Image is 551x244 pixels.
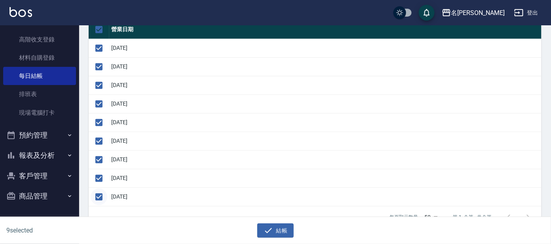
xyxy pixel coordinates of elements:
td: [DATE] [109,187,541,206]
button: 報表及分析 [3,145,76,166]
td: [DATE] [109,113,541,132]
td: [DATE] [109,150,541,169]
h6: 9 selected [6,225,136,235]
p: 第 1–9 筆 共 9 筆 [453,214,492,221]
button: 登出 [511,6,541,20]
button: 結帳 [257,223,294,238]
a: 排班表 [3,85,76,103]
button: 名[PERSON_NAME] [439,5,508,21]
p: 每頁顯示數量 [390,214,418,221]
div: 50 [422,206,441,228]
th: 營業日期 [109,21,541,39]
button: 客戶管理 [3,166,76,186]
td: [DATE] [109,169,541,187]
a: 現場電腦打卡 [3,104,76,122]
button: 商品管理 [3,186,76,206]
img: Logo [9,7,32,17]
a: 每日結帳 [3,67,76,85]
td: [DATE] [109,57,541,76]
div: 名[PERSON_NAME] [451,8,505,18]
button: save [419,5,435,21]
td: [DATE] [109,132,541,150]
a: 高階收支登錄 [3,30,76,49]
a: 材料自購登錄 [3,49,76,67]
td: [DATE] [109,95,541,113]
td: [DATE] [109,76,541,95]
button: 預約管理 [3,125,76,146]
td: [DATE] [109,39,541,57]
